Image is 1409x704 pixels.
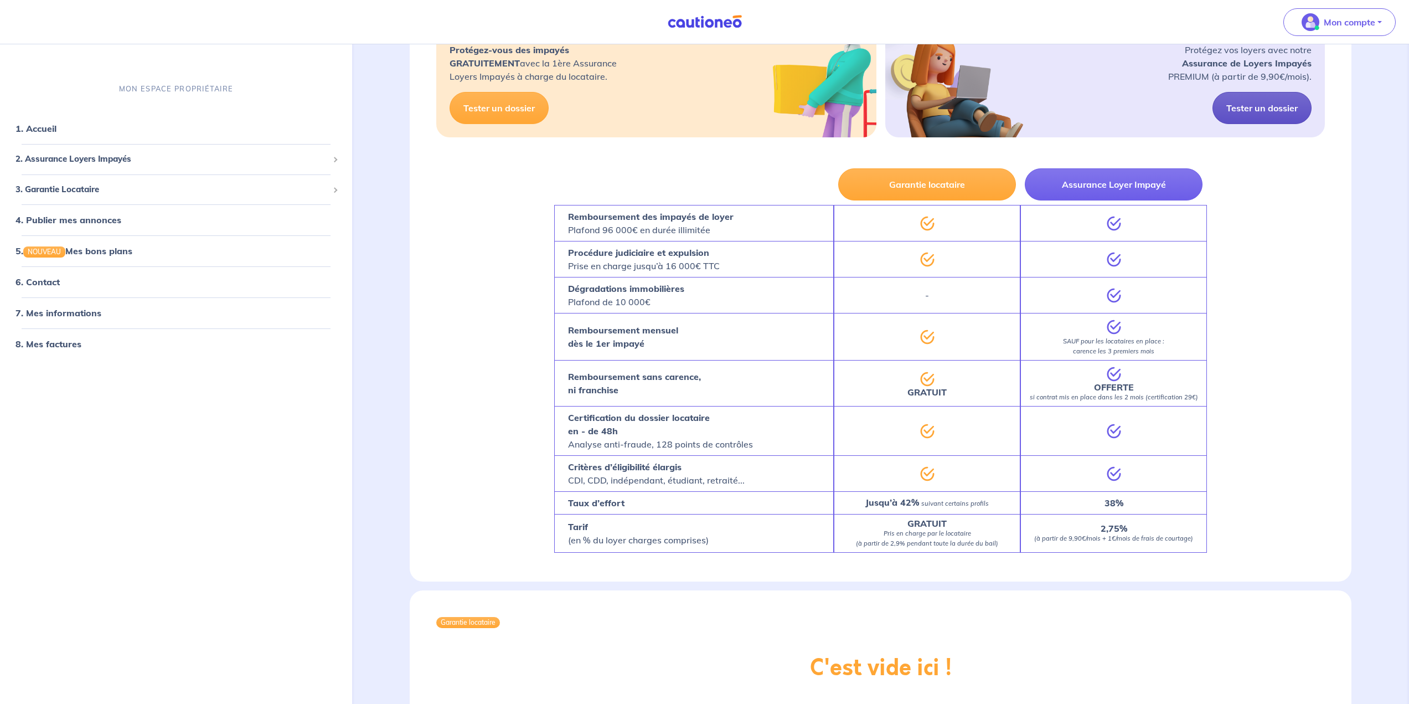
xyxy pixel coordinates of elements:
a: 1. Accueil [16,123,56,134]
p: Prise en charge jusqu’à 16 000€ TTC [568,246,720,273]
button: Garantie locataire [838,168,1016,201]
strong: Tarif [568,521,588,532]
p: Plafond 96 000€ en durée illimitée [568,210,734,237]
p: Plafond de 10 000€ [568,282,684,309]
strong: Remboursement sans carence, ni franchise [568,371,701,395]
p: Mon compte [1324,16,1375,29]
div: - [834,277,1020,313]
a: Tester un dossier [1212,92,1312,124]
span: 3. Garantie Locataire [16,183,328,196]
p: avec la 1ère Assurance Loyers Impayés à charge du locataire. [450,43,617,83]
h2: C'est vide ici ! [810,655,952,681]
em: (à partir de 9,90€/mois + 1€/mois de frais de courtage) [1034,535,1193,542]
strong: Assurance de Loyers Impayés [1182,58,1312,69]
p: Analyse anti-fraude, 128 points de contrôles [568,411,753,451]
strong: Taux d’effort [568,497,624,508]
strong: Jusqu’à 42% [865,497,919,508]
strong: 2,75% [1101,523,1127,534]
strong: GRATUIT [907,518,947,529]
a: 5.NOUVEAUMes bons plans [16,245,132,256]
a: 7. Mes informations [16,307,101,318]
strong: Certification du dossier locataire en - de 48h [568,412,710,436]
em: si contrat mis en place dans les 2 mois (certification 29€) [1030,393,1198,401]
strong: OFFERTE [1094,382,1134,393]
em: SAUF pour les locataires en place : carence les 3 premiers mois [1063,337,1164,355]
p: MON ESPACE PROPRIÉTAIRE [119,84,233,94]
strong: GRATUIT [907,387,947,398]
a: 8. Mes factures [16,338,81,350]
div: 7. Mes informations [4,302,348,324]
div: 4. Publier mes annonces [4,209,348,231]
div: Garantie locataire [436,617,500,628]
div: 6. Contact [4,271,348,293]
div: 2. Assurance Loyers Impayés [4,148,348,170]
div: 3. Garantie Locataire [4,179,348,201]
strong: Remboursement des impayés de loyer [568,211,734,222]
a: 6. Contact [16,276,60,287]
button: illu_account_valid_menu.svgMon compte [1283,8,1396,36]
p: Protégez vos loyers avec notre PREMIUM (à partir de 9,90€/mois). [1168,43,1312,83]
div: 5.NOUVEAUMes bons plans [4,240,348,262]
a: Tester un dossier [450,92,549,124]
strong: Procédure judiciaire et expulsion [568,247,709,258]
em: suivant certains profils [921,500,989,507]
div: 1. Accueil [4,117,348,140]
strong: 38% [1105,497,1123,508]
p: (en % du loyer charges comprises) [568,520,709,547]
div: 8. Mes factures [4,333,348,355]
strong: Remboursement mensuel dès le 1er impayé [568,325,678,349]
p: CDI, CDD, indépendant, étudiant, retraité... [568,460,745,487]
img: illu_account_valid_menu.svg [1302,13,1319,31]
em: Pris en charge par le locataire (à partir de 2,9% pendant toute la durée du bail) [856,530,998,547]
strong: Critères d’éligibilité élargis [568,461,682,472]
img: Cautioneo [663,15,746,29]
strong: Dégradations immobilières [568,283,684,294]
span: 2. Assurance Loyers Impayés [16,153,328,166]
a: 4. Publier mes annonces [16,214,121,225]
button: Assurance Loyer Impayé [1025,168,1202,201]
strong: Protégez-vous des impayés GRATUITEMENT [450,44,569,69]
